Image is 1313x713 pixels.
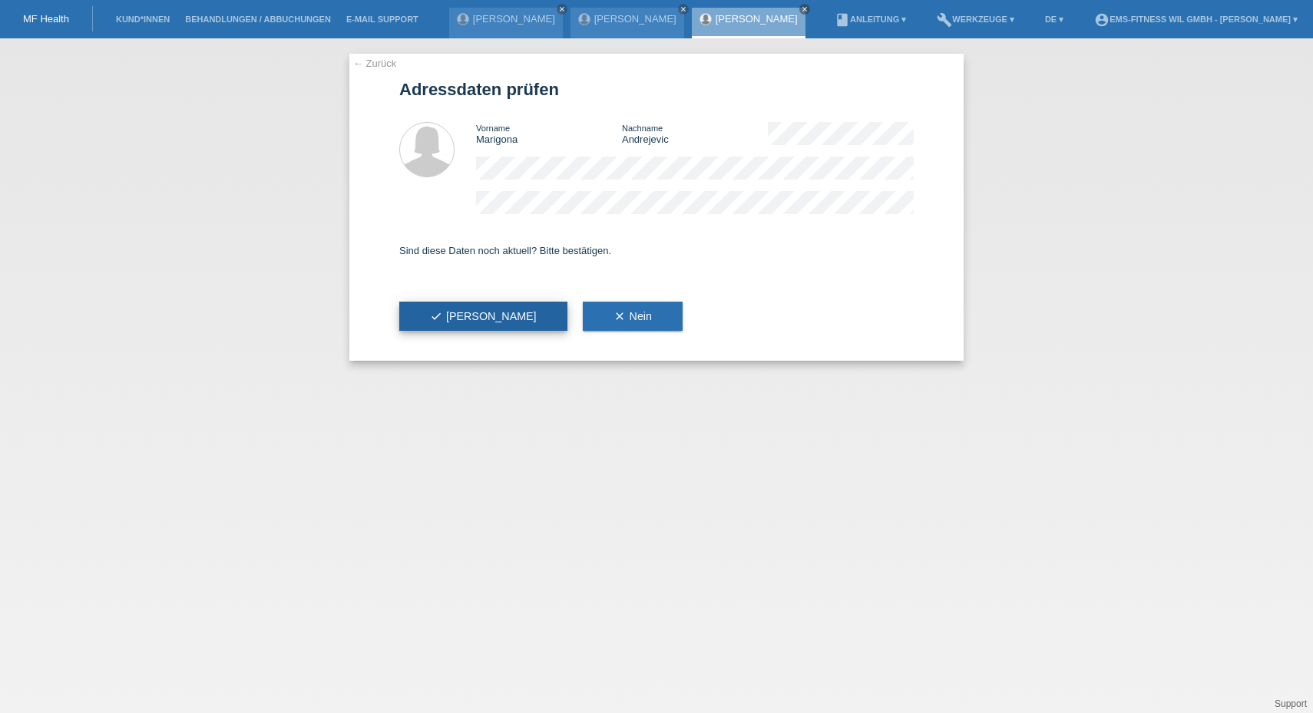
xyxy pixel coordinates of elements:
[827,15,914,24] a: bookAnleitung ▾
[835,12,850,28] i: book
[614,310,626,322] i: clear
[622,124,663,133] span: Nachname
[937,12,952,28] i: build
[399,302,567,331] button: check[PERSON_NAME]
[430,310,442,322] i: check
[1094,12,1110,28] i: account_circle
[23,13,69,25] a: MF Health
[558,5,566,13] i: close
[339,15,426,24] a: E-Mail Support
[799,4,810,15] a: close
[622,122,768,145] div: Andrejevic
[353,58,396,69] a: ← Zurück
[399,80,914,99] h1: Adressdaten prüfen
[614,310,652,322] span: Nein
[108,15,177,24] a: Kund*innen
[430,310,537,322] span: [PERSON_NAME]
[583,302,683,331] button: clearNein
[399,229,914,272] div: Sind diese Daten noch aktuell? Bitte bestätigen.
[1037,15,1071,24] a: DE ▾
[177,15,339,24] a: Behandlungen / Abbuchungen
[594,13,676,25] a: [PERSON_NAME]
[716,13,798,25] a: [PERSON_NAME]
[678,4,689,15] a: close
[476,124,510,133] span: Vorname
[1086,15,1305,24] a: account_circleEMS-Fitness Wil GmbH - [PERSON_NAME] ▾
[1275,698,1307,709] a: Support
[680,5,687,13] i: close
[929,15,1022,24] a: buildWerkzeuge ▾
[557,4,567,15] a: close
[801,5,809,13] i: close
[476,122,622,145] div: Marigona
[473,13,555,25] a: [PERSON_NAME]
